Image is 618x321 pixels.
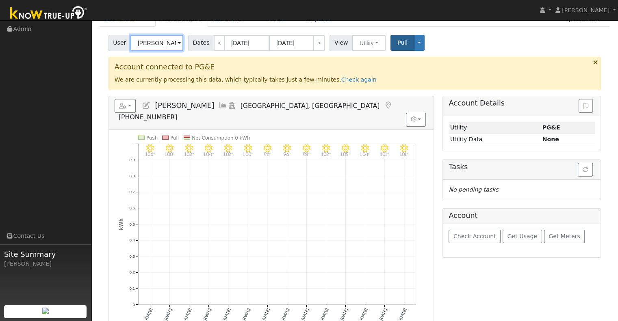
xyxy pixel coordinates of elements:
a: Login As (last Never) [228,101,236,110]
i: 8/25 - Clear [205,144,213,152]
a: Multi-Series Graph [219,101,228,110]
span: Pull [397,39,408,46]
a: Edit User (35988) [142,101,151,110]
p: 104° [358,152,372,156]
img: Know True-Up [6,4,91,23]
strong: ID: 17254478, authorized: 09/05/25 [542,124,560,131]
p: 96° [260,152,274,156]
p: 96° [280,152,294,156]
h5: Account [449,211,477,220]
td: Utility [449,122,541,134]
button: Check Account [449,230,501,243]
p: 106° [143,152,157,156]
i: 8/31 - Clear [322,144,330,152]
h5: Account Details [449,99,595,108]
i: 9/02 - Clear [361,144,369,152]
td: Utility Data [449,134,541,145]
button: Get Usage [503,230,542,243]
i: 8/22 - Clear [146,144,154,152]
span: [PERSON_NAME] [155,101,214,110]
text: 1 [132,141,134,146]
a: Check again [341,76,377,83]
i: 9/01 - Clear [342,144,349,152]
span: View [330,35,353,51]
text: 0.2 [129,270,135,274]
p: 102° [182,152,196,156]
span: [GEOGRAPHIC_DATA], [GEOGRAPHIC_DATA] [241,102,380,110]
button: Issue History [579,99,593,113]
button: Refresh [578,163,593,177]
text: 0.8 [129,173,135,178]
span: Get Meters [549,233,580,239]
text: 0 [132,302,135,306]
text: 0.9 [129,157,135,162]
text: Net Consumption 0 kWh [192,135,250,140]
button: Utility [352,35,386,51]
span: Check Account [453,233,496,239]
button: Get Meters [544,230,585,243]
text: 0.7 [129,190,135,194]
p: 102° [319,152,333,156]
button: Pull [390,35,414,51]
h3: Account connected to PG&E [115,63,595,71]
span: Get Usage [507,233,537,239]
i: 8/24 - Clear [185,144,193,152]
span: [PERSON_NAME] [562,7,609,13]
text: [DATE] [320,308,329,321]
div: We are currently processing this data, which typically takes just a few minutes. [108,57,601,90]
h5: Tasks [449,163,595,171]
text: [DATE] [261,308,271,321]
text: Pull [170,135,179,140]
text: 0.1 [129,286,135,291]
i: 8/30 - Clear [303,144,310,152]
p: 101° [378,152,392,156]
i: 8/28 - Clear [263,144,271,152]
text: 0.6 [129,206,135,210]
text: [DATE] [163,308,173,321]
text: 0.3 [129,254,135,258]
text: [DATE] [300,308,310,321]
span: [PHONE_NUMBER] [119,113,178,121]
text: [DATE] [222,308,232,321]
span: Dates [188,35,214,51]
a: > [313,35,325,51]
text: [DATE] [359,308,368,321]
p: 100° [163,152,176,156]
p: 102° [221,152,235,156]
text: kWh [118,218,124,230]
p: 104° [202,152,216,156]
text: [DATE] [281,308,290,321]
img: retrieve [42,308,49,314]
i: 8/26 - Clear [224,144,232,152]
a: Map [384,101,392,110]
p: 100° [241,152,255,156]
i: 8/29 - Clear [283,144,291,152]
i: No pending tasks [449,186,498,193]
i: 9/04 - Clear [400,144,408,152]
i: 8/27 - Clear [244,144,252,152]
text: [DATE] [144,308,153,321]
div: [PERSON_NAME] [4,260,87,268]
strong: None [542,136,559,142]
i: 8/23 - Clear [166,144,173,152]
text: 0.5 [129,222,135,226]
span: Site Summary [4,249,87,260]
p: 98° [299,152,313,156]
text: [DATE] [398,308,408,321]
text: [DATE] [183,308,192,321]
a: < [214,35,225,51]
i: 9/03 - Clear [381,144,388,152]
text: Push [146,135,158,140]
input: Select a User [130,35,183,51]
p: 101° [397,152,411,156]
text: [DATE] [339,308,349,321]
text: [DATE] [378,308,388,321]
text: [DATE] [202,308,212,321]
p: 103° [338,152,352,156]
text: 0.4 [129,238,135,242]
span: User [108,35,131,51]
text: [DATE] [242,308,251,321]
